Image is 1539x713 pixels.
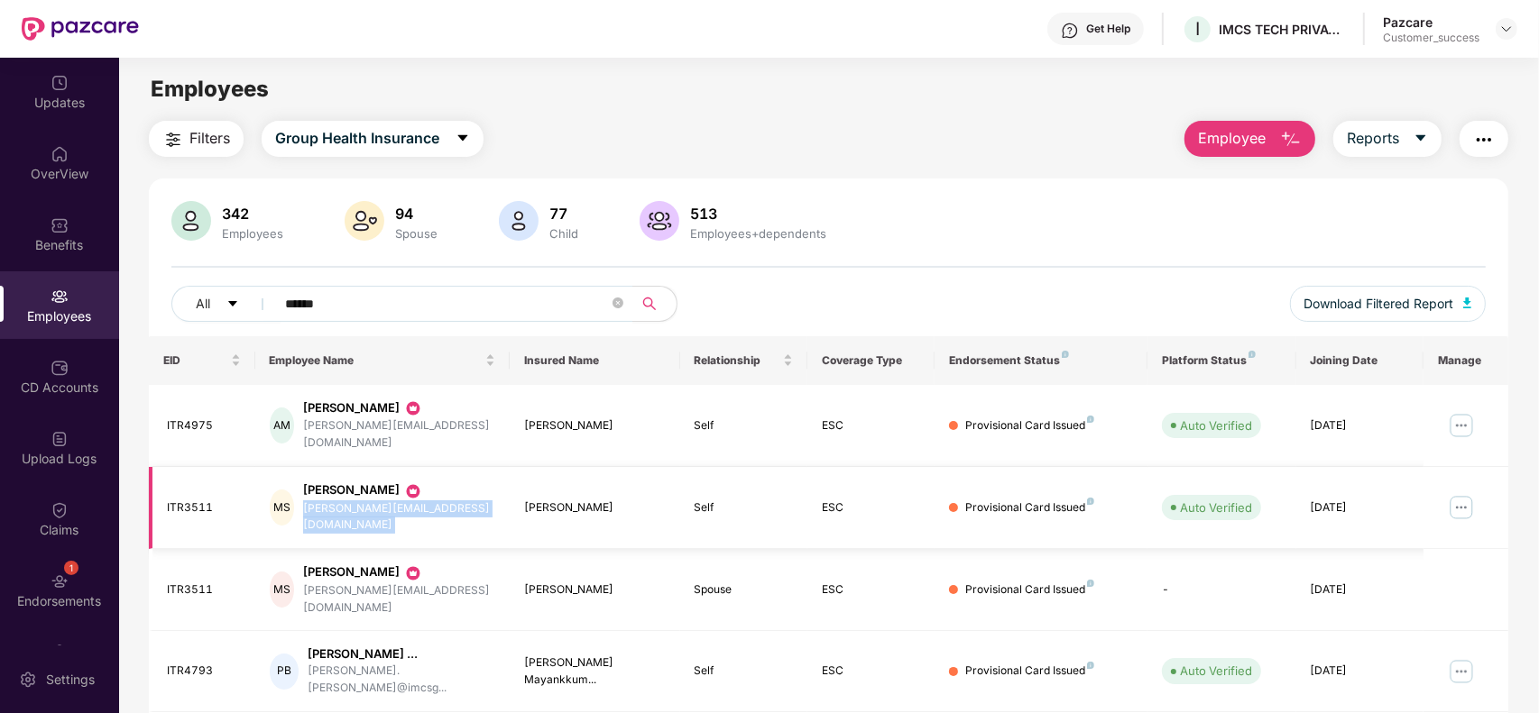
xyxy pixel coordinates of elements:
div: [PERSON_NAME] [524,581,665,599]
div: AM [270,407,295,443]
th: Manage [1424,336,1508,385]
span: EID [163,353,227,368]
img: svg+xml;base64,PHN2ZyB4bWxucz0iaHR0cDovL3d3dy53My5vcmcvMjAwMC9zdmciIHdpZHRoPSI4IiBoZWlnaHQ9IjgiIH... [1249,351,1256,358]
th: Employee Name [255,336,511,385]
span: I [1195,18,1200,40]
img: svg+xml;base64,PHN2ZyBpZD0iSG9tZSIgeG1sbnM9Imh0dHA6Ly93d3cudzMub3JnLzIwMDAvc3ZnIiB3aWR0aD0iMjAiIG... [51,145,69,163]
div: Self [695,417,793,434]
div: [DATE] [1311,417,1409,434]
div: Employees+dependents [687,226,830,241]
div: Settings [41,671,100,689]
div: 342 [218,205,287,223]
div: Endorsement Status [949,353,1133,368]
div: Pazcare [1383,14,1479,31]
div: [DATE] [1311,663,1409,680]
div: PB [270,654,300,690]
div: [PERSON_NAME] ... [308,645,495,663]
th: Coverage Type [807,336,935,385]
div: Spouse [695,581,793,599]
div: Customer_success [1383,31,1479,45]
div: Auto Verified [1180,416,1252,434]
img: svg+xml;base64,PHN2ZyB4bWxucz0iaHR0cDovL3d3dy53My5vcmcvMjAwMC9zdmciIHdpZHRoPSI4IiBoZWlnaHQ9IjgiIH... [1087,580,1094,587]
span: Relationship [695,353,779,368]
img: svg+xml;base64,PHN2ZyB3aWR0aD0iMjAiIGhlaWdodD0iMjAiIHZpZXdCb3g9IjAgMCAyMCAyMCIgZmlsbD0ibm9uZSIgeG... [404,482,422,500]
span: Filters [189,127,230,150]
img: svg+xml;base64,PHN2ZyB4bWxucz0iaHR0cDovL3d3dy53My5vcmcvMjAwMC9zdmciIHdpZHRoPSIyNCIgaGVpZ2h0PSIyNC... [162,129,184,151]
div: ITR3511 [167,499,241,516]
div: [PERSON_NAME] Mayankkum... [524,654,665,689]
button: Group Health Insurancecaret-down [262,121,484,157]
span: caret-down [456,131,470,147]
div: [PERSON_NAME][EMAIL_ADDRESS][DOMAIN_NAME] [303,417,495,452]
button: Download Filtered Report [1290,286,1487,322]
div: ITR4975 [167,417,241,434]
img: svg+xml;base64,PHN2ZyB4bWxucz0iaHR0cDovL3d3dy53My5vcmcvMjAwMC9zdmciIHdpZHRoPSI4IiBoZWlnaHQ9IjgiIH... [1087,498,1094,505]
div: Spouse [392,226,441,241]
div: Employees [218,226,287,241]
img: svg+xml;base64,PHN2ZyBpZD0iRW5kb3JzZW1lbnRzIiB4bWxucz0iaHR0cDovL3d3dy53My5vcmcvMjAwMC9zdmciIHdpZH... [51,572,69,590]
img: svg+xml;base64,PHN2ZyB4bWxucz0iaHR0cDovL3d3dy53My5vcmcvMjAwMC9zdmciIHhtbG5zOnhsaW5rPSJodHRwOi8vd3... [1280,129,1302,151]
button: Reportscaret-down [1333,121,1442,157]
div: Self [695,499,793,516]
span: Employees [151,76,269,102]
div: ESC [822,499,920,516]
img: svg+xml;base64,PHN2ZyBpZD0iSGVscC0zMngzMiIgeG1sbnM9Imh0dHA6Ly93d3cudzMub3JnLzIwMDAvc3ZnIiB3aWR0aD... [1061,22,1079,40]
div: Provisional Card Issued [965,581,1094,599]
img: svg+xml;base64,PHN2ZyBpZD0iVXBsb2FkX0xvZ3MiIGRhdGEtbmFtZT0iVXBsb2FkIExvZ3MiIHhtbG5zPSJodHRwOi8vd3... [51,430,69,448]
div: 77 [546,205,582,223]
img: svg+xml;base64,PHN2ZyBpZD0iTXlfT3JkZXJzIiBkYXRhLW5hbWU9Ik15IE9yZGVycyIgeG1sbnM9Imh0dHA6Ly93d3cudz... [51,644,69,662]
img: svg+xml;base64,PHN2ZyB4bWxucz0iaHR0cDovL3d3dy53My5vcmcvMjAwMC9zdmciIHhtbG5zOnhsaW5rPSJodHRwOi8vd3... [499,201,539,241]
div: Platform Status [1162,353,1282,368]
img: svg+xml;base64,PHN2ZyB3aWR0aD0iMjAiIGhlaWdodD0iMjAiIHZpZXdCb3g9IjAgMCAyMCAyMCIgZmlsbD0ibm9uZSIgeG... [404,564,422,582]
button: Employee [1184,121,1315,157]
th: Insured Name [510,336,679,385]
img: svg+xml;base64,PHN2ZyB4bWxucz0iaHR0cDovL3d3dy53My5vcmcvMjAwMC9zdmciIHdpZHRoPSIyNCIgaGVpZ2h0PSIyNC... [1473,129,1495,151]
span: Download Filtered Report [1304,294,1454,314]
div: Auto Verified [1180,498,1252,516]
div: Self [695,663,793,680]
img: manageButton [1447,411,1476,440]
div: 94 [392,205,441,223]
div: ITR3511 [167,581,241,599]
span: close-circle [613,296,623,313]
img: svg+xml;base64,PHN2ZyB4bWxucz0iaHR0cDovL3d3dy53My5vcmcvMjAwMC9zdmciIHdpZHRoPSI4IiBoZWlnaHQ9IjgiIH... [1087,416,1094,423]
div: Provisional Card Issued [965,499,1094,516]
img: svg+xml;base64,PHN2ZyBpZD0iU2V0dGluZy0yMHgyMCIgeG1sbnM9Imh0dHA6Ly93d3cudzMub3JnLzIwMDAvc3ZnIiB3aW... [19,671,37,689]
span: caret-down [226,297,239,312]
span: All [196,294,210,314]
img: New Pazcare Logo [22,17,139,41]
img: svg+xml;base64,PHN2ZyBpZD0iVXBkYXRlZCIgeG1sbnM9Imh0dHA6Ly93d3cudzMub3JnLzIwMDAvc3ZnIiB3aWR0aD0iMj... [51,74,69,92]
img: svg+xml;base64,PHN2ZyB4bWxucz0iaHR0cDovL3d3dy53My5vcmcvMjAwMC9zdmciIHdpZHRoPSI4IiBoZWlnaHQ9IjgiIH... [1062,351,1069,358]
div: [PERSON_NAME] [303,481,495,499]
img: svg+xml;base64,PHN2ZyBpZD0iRW1wbG95ZWVzIiB4bWxucz0iaHR0cDovL3d3dy53My5vcmcvMjAwMC9zdmciIHdpZHRoPS... [51,288,69,306]
div: [PERSON_NAME][EMAIL_ADDRESS][DOMAIN_NAME] [303,582,495,617]
th: Joining Date [1296,336,1424,385]
span: close-circle [613,297,623,308]
button: Allcaret-down [171,286,281,322]
div: Provisional Card Issued [965,417,1094,434]
td: - [1147,549,1296,631]
div: ESC [822,663,920,680]
img: svg+xml;base64,PHN2ZyBpZD0iRHJvcGRvd24tMzJ4MzIiIHhtbG5zPSJodHRwOi8vd3d3LnczLm9yZy8yMDAwL3N2ZyIgd2... [1499,22,1514,36]
span: search [632,297,668,311]
span: caret-down [1414,131,1428,147]
div: Get Help [1086,22,1130,36]
div: MS [270,489,295,526]
div: IMCS TECH PRIVATE LIMITED [1219,21,1345,38]
div: 513 [687,205,830,223]
img: manageButton [1447,657,1476,686]
div: [PERSON_NAME] [524,499,665,516]
button: search [632,286,677,322]
img: svg+xml;base64,PHN2ZyB3aWR0aD0iMjAiIGhlaWdodD0iMjAiIHZpZXdCb3g9IjAgMCAyMCAyMCIgZmlsbD0ibm9uZSIgeG... [404,399,422,417]
div: ESC [822,581,920,599]
div: [PERSON_NAME] [303,563,495,581]
div: [PERSON_NAME][EMAIL_ADDRESS][DOMAIN_NAME] [303,500,495,535]
div: [DATE] [1311,581,1409,599]
div: [PERSON_NAME] [303,399,495,417]
th: Relationship [680,336,807,385]
img: svg+xml;base64,PHN2ZyB4bWxucz0iaHR0cDovL3d3dy53My5vcmcvMjAwMC9zdmciIHhtbG5zOnhsaW5rPSJodHRwOi8vd3... [171,201,211,241]
th: EID [149,336,255,385]
div: ESC [822,417,920,434]
div: Auto Verified [1180,662,1252,680]
div: ITR4793 [167,663,241,680]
